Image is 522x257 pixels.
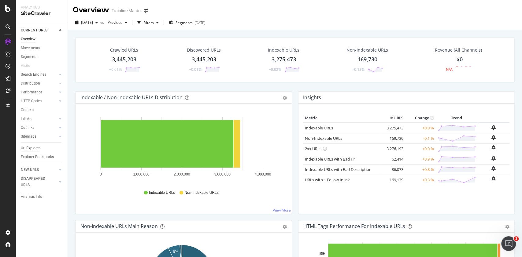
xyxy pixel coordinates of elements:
[21,80,40,87] div: Distribution
[21,125,34,131] div: Outlinks
[21,89,57,96] a: Performance
[491,156,496,161] div: bell-plus
[100,172,102,176] text: 0
[21,45,63,51] a: Movements
[173,250,178,254] text: 6%
[305,167,372,172] a: Indexable URLs with Bad Description
[271,56,296,63] div: 3,275,473
[491,166,496,171] div: bell-plus
[21,71,57,78] a: Search Engines
[305,177,350,183] a: URLs with 1 Follow Inlink
[100,20,105,25] span: vs
[133,172,150,176] text: 1,000,000
[21,54,37,60] div: Segments
[405,133,435,143] td: -0.1 %
[405,164,435,175] td: +0.8 %
[380,164,405,175] td: 86,073
[303,114,380,123] th: Metric
[305,136,342,141] a: Non-Indexable URLs
[112,56,136,63] div: 3,445,203
[491,176,496,181] div: bell-plus
[112,8,142,14] div: Trainline Master
[21,154,54,160] div: Explorer Bookmarks
[21,45,40,51] div: Movements
[21,63,36,69] a: Visits
[110,47,138,53] div: Crawled URLs
[405,114,435,123] th: Change
[192,56,216,63] div: 3,445,203
[143,20,154,25] div: Filters
[135,18,161,27] button: Filters
[73,5,109,15] div: Overview
[21,116,31,122] div: Inlinks
[446,67,453,72] div: N/A
[21,98,42,104] div: HTTP Codes
[514,236,519,241] span: 1
[21,116,57,122] a: Inlinks
[21,107,63,113] a: Content
[405,123,435,133] td: +0.0 %
[80,223,158,229] div: Non-Indexable URLs Main Reason
[184,190,218,195] span: Non-Indexable URLs
[21,176,52,188] div: DISAPPEARED URLS
[457,56,463,63] span: $0
[283,225,287,229] div: gear
[491,145,496,150] div: bell-plus
[105,20,122,25] span: Previous
[189,67,202,72] div: +0.01%
[305,125,333,131] a: Indexable URLs
[405,175,435,185] td: +0.3 %
[435,47,482,53] span: Revenue (All Channels)
[283,96,287,100] div: gear
[380,175,405,185] td: 169,139
[21,167,57,173] a: NEW URLS
[21,89,42,96] div: Performance
[305,146,321,151] a: 2xx URLs
[21,176,57,188] a: DISAPPEARED URLS
[491,135,496,140] div: bell-plus
[21,71,46,78] div: Search Engines
[21,63,30,69] div: Visits
[21,80,57,87] a: Distribution
[353,67,365,72] div: -0.13%
[149,190,175,195] span: Indexable URLs
[187,47,221,53] div: Discovered URLs
[357,56,377,63] div: 169,730
[380,143,405,154] td: 3,276,193
[21,107,34,113] div: Content
[174,172,190,176] text: 2,000,000
[318,251,325,255] text: Title
[21,54,63,60] a: Segments
[21,36,63,42] a: Overview
[21,167,39,173] div: NEW URLS
[81,20,93,25] span: 2025 Sep. 7th
[73,18,100,27] button: [DATE]
[80,114,283,184] div: A chart.
[255,172,271,176] text: 4,000,000
[176,20,193,25] span: Segments
[303,223,405,229] div: HTML Tags Performance for Indexable URLs
[303,93,321,102] h4: Insights
[21,125,57,131] a: Outlinks
[80,94,183,100] div: Indexable / Non-Indexable URLs Distribution
[405,143,435,154] td: +0.0 %
[214,172,231,176] text: 3,000,000
[21,145,40,151] div: Url Explorer
[505,225,509,229] div: gear
[21,10,63,17] div: SiteCrawler
[380,154,405,164] td: 62,414
[21,27,47,34] div: CURRENT URLS
[380,133,405,143] td: 169,730
[501,236,516,251] iframe: Intercom live chat
[21,5,63,10] div: Analytics
[21,194,42,200] div: Analysis Info
[346,47,388,53] div: Non-Indexable URLs
[21,133,57,140] a: Sitemaps
[380,114,405,123] th: # URLS
[269,67,281,72] div: +0.02%
[194,20,205,25] div: [DATE]
[166,18,208,27] button: Segments[DATE]
[305,156,356,162] a: Indexable URLs with Bad H1
[144,9,148,13] div: arrow-right-arrow-left
[21,36,35,42] div: Overview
